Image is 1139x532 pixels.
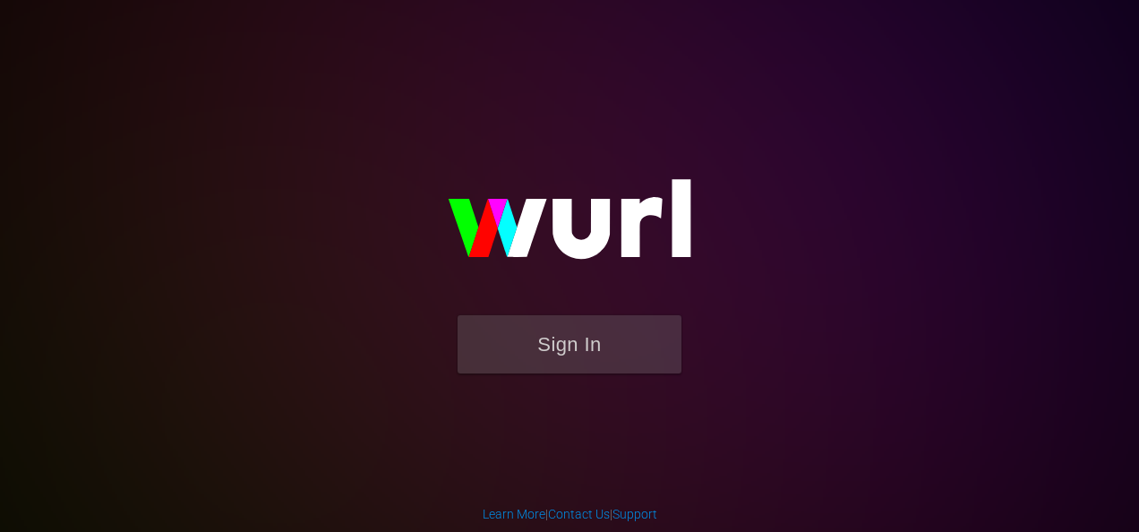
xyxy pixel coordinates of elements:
div: | | [483,505,657,523]
a: Contact Us [548,507,610,521]
a: Learn More [483,507,545,521]
img: wurl-logo-on-black-223613ac3d8ba8fe6dc639794a292ebdb59501304c7dfd60c99c58986ef67473.svg [390,141,749,314]
button: Sign In [458,315,681,373]
a: Support [612,507,657,521]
